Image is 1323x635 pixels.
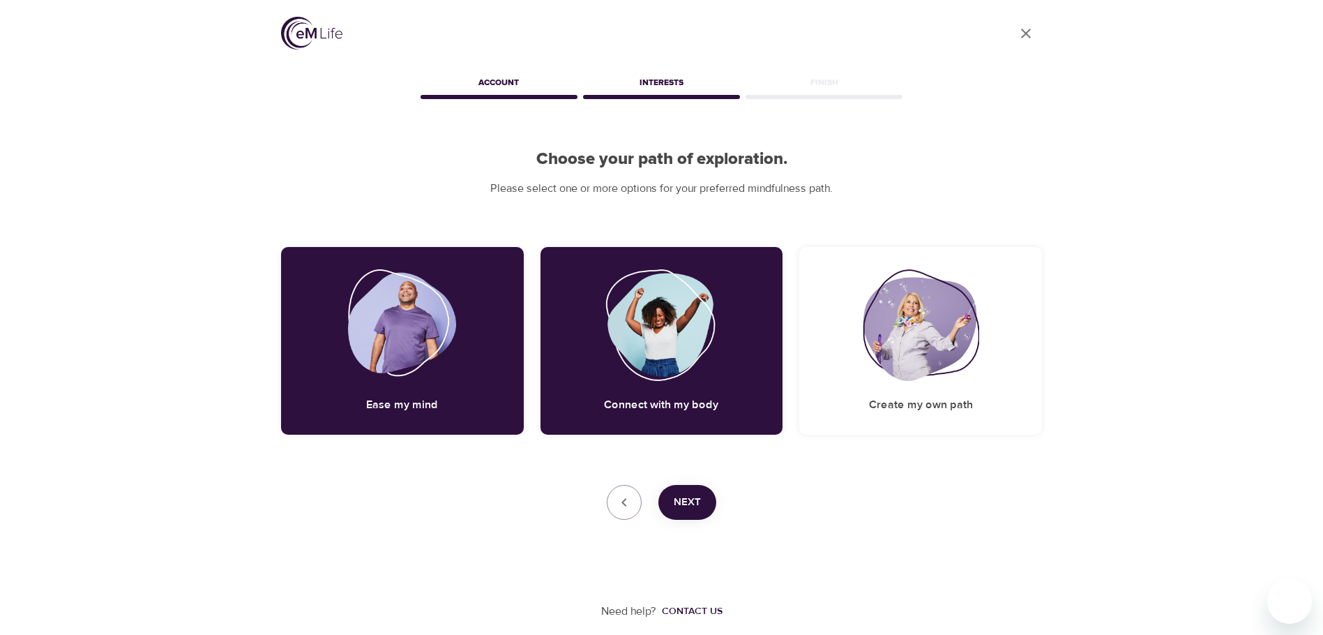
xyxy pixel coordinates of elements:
a: Contact us [656,604,723,618]
h5: Create my own path [869,398,973,412]
div: Ease my mindEase my mind [281,247,524,435]
div: Create my own pathCreate my own path [799,247,1042,435]
iframe: Button to launch messaging window [1267,579,1312,624]
a: close [1009,17,1043,50]
img: Connect with my body [605,269,718,381]
button: Next [658,485,716,520]
p: Need help? [601,604,656,620]
p: Please select one or more options for your preferred mindfulness path. [281,181,1043,197]
div: Contact us [662,604,723,618]
img: Ease my mind [348,269,456,381]
img: Create my own path [863,269,978,381]
h5: Connect with my body [604,398,718,412]
span: Next [674,493,701,511]
h2: Choose your path of exploration. [281,149,1043,170]
h5: Ease my mind [366,398,438,412]
div: Connect with my bodyConnect with my body [540,247,783,435]
img: logo [281,17,342,50]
